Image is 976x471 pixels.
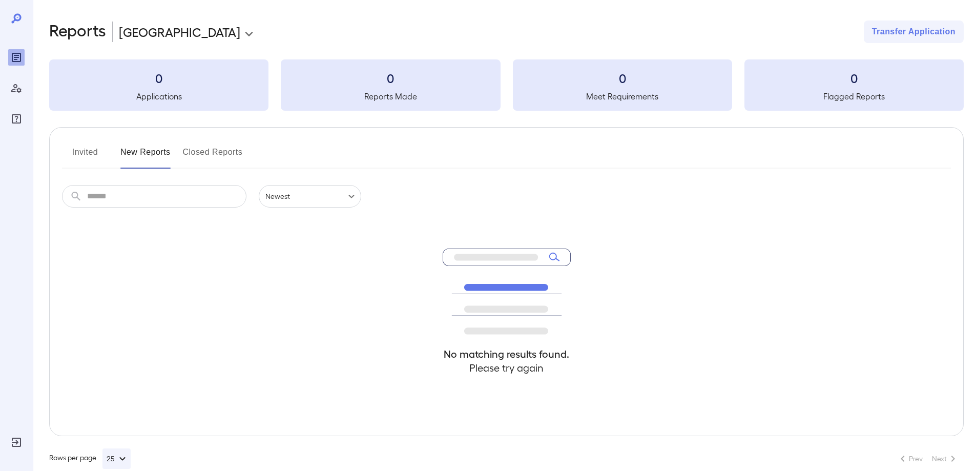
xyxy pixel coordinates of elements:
button: 25 [102,448,131,469]
h3: 0 [513,70,732,86]
button: Invited [62,144,108,169]
h4: No matching results found. [443,347,571,361]
div: Log Out [8,434,25,450]
div: Newest [259,185,361,208]
h5: Flagged Reports [744,90,964,103]
div: Reports [8,49,25,66]
h5: Meet Requirements [513,90,732,103]
button: Transfer Application [864,21,964,43]
h4: Please try again [443,361,571,375]
div: FAQ [8,111,25,127]
summary: 0Applications0Reports Made0Meet Requirements0Flagged Reports [49,59,964,111]
nav: pagination navigation [892,450,964,467]
h3: 0 [49,70,268,86]
h2: Reports [49,21,106,43]
h5: Reports Made [281,90,500,103]
h3: 0 [281,70,500,86]
div: Rows per page [49,448,131,469]
button: New Reports [120,144,171,169]
h5: Applications [49,90,268,103]
div: Manage Users [8,80,25,96]
p: [GEOGRAPHIC_DATA] [119,24,240,40]
button: Closed Reports [183,144,243,169]
h3: 0 [744,70,964,86]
